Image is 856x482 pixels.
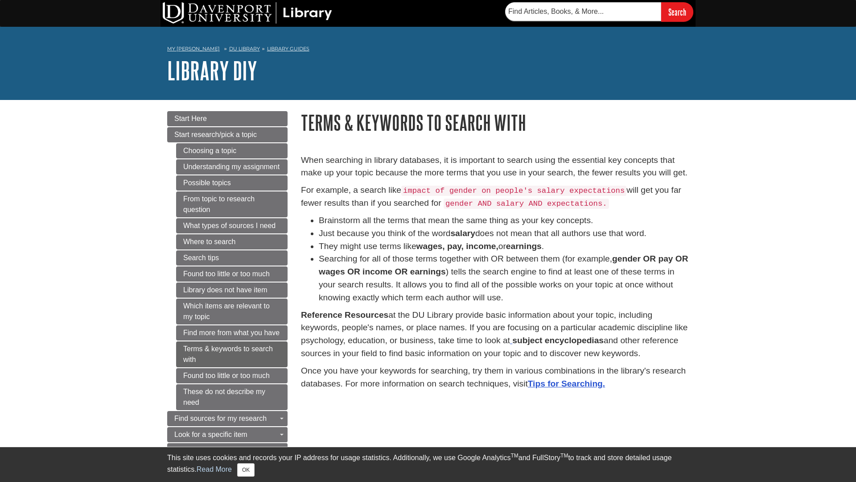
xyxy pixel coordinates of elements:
p: For example, a search like will get you far fewer results than if you searched for [301,184,689,210]
span: Start research/pick a topic [174,131,257,138]
a: Articles [167,443,288,458]
a: . [603,379,605,388]
sup: TM [560,453,568,459]
a: Look for a specific item [167,427,288,442]
a: Start Here [167,111,288,126]
code: gender AND salary AND expectations. [444,199,609,209]
a: Read More [197,465,232,473]
img: DU Library [163,2,332,24]
a: Library Guides [267,46,309,52]
a: What types of sources I need [176,218,288,233]
div: This site uses cookies and records your IP address for usage statistics. Additionally, we use Goo... [167,453,689,477]
strong: gender OR pay OR wages OR income OR earnings [319,254,688,276]
a: Which items are relevant to my topic [176,299,288,324]
a: Understanding my assignment [176,159,288,175]
strong: Reference Resources [301,310,388,320]
button: Close [237,463,255,477]
span: Start Here [174,115,207,122]
strong: earnings [506,241,542,251]
li: Brainstorm all the terms that mean the same thing as your key concepts. [319,214,689,227]
input: Find Articles, Books, & More... [505,2,661,21]
a: Where to search [176,234,288,249]
a: Search tips [176,250,288,266]
a: My [PERSON_NAME] [167,45,220,53]
a: DU Library [229,46,260,52]
a: Find more from what you have [176,325,288,341]
a: Choosing a topic [176,143,288,158]
p: Once you have your keywords for searching, try them in various combinations in the library's rese... [301,365,689,391]
strong: salary [450,229,475,238]
input: Search [661,2,693,21]
code: impact of gender on people's salary expectations [401,186,626,196]
a: Library does not have item [176,283,288,298]
a: Library DIY [167,57,257,84]
li: Just because you think of the word does not mean that all authors use that word. [319,227,689,240]
span: Find sources for my research [174,415,267,422]
a: Start research/pick a topic [167,127,288,142]
h1: Terms & keywords to search with [301,111,689,134]
li: They might use terms like or . [319,240,689,253]
strong: subject encyclopedias [512,336,604,345]
strong: wages, pay, income, [416,241,498,251]
a: Possible topics [176,175,288,191]
a: Found too little or too much [176,266,288,282]
a: Found too little or too much [176,368,288,383]
form: Searches DU Library's articles, books, and more [505,2,693,21]
p: When searching in library databases, it is important to search using the essential key concepts t... [301,154,689,180]
sup: TM [510,453,518,459]
nav: breadcrumb [167,43,689,57]
a: From topic to research question [176,191,288,217]
li: Searching for all of those terms together with OR between them (for example, ) tells the search e... [319,253,689,304]
span: Look for a specific item [174,431,247,438]
p: at the DU Library provide basic information about your topic, including keywords, people's names,... [301,309,689,360]
a: Terms & keywords to search with [176,341,288,367]
a: Tips for Searching [528,379,603,388]
a: Find sources for my research [167,411,288,426]
a: These do not describe my need [176,384,288,410]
